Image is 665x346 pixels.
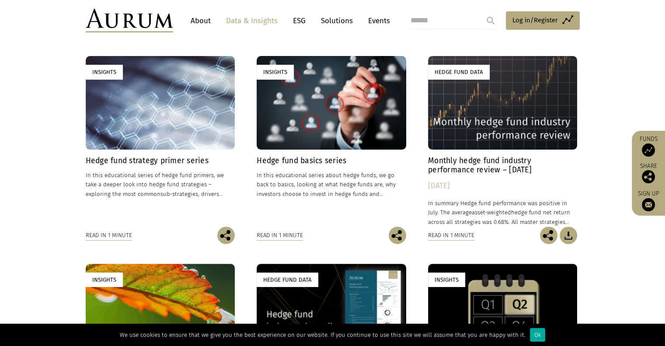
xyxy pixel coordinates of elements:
a: Insights Hedge fund strategy primer series In this educational series of hedge fund primers, we t... [86,56,235,226]
img: Share this post [642,170,655,183]
h4: Hedge fund strategy primer series [86,156,235,165]
p: In summary Hedge fund performance was positive in July. The average hedge fund net return across ... [428,199,578,226]
div: Insights [257,65,294,79]
div: Hedge Fund Data [428,65,490,79]
h4: Monthly hedge fund industry performance review – [DATE] [428,156,578,175]
div: Hedge Fund Data [257,273,318,287]
a: Solutions [317,13,357,29]
div: Insights [86,65,123,79]
div: Read in 1 minute [86,231,132,240]
div: Insights [86,273,123,287]
span: asset-weighted [472,209,511,216]
img: Download Article [560,227,577,244]
img: Access Funds [642,143,655,157]
a: Funds [636,135,661,157]
div: Insights [428,273,465,287]
img: Share this post [389,227,406,244]
p: In this educational series about hedge funds, we go back to basics, looking at what hedge funds a... [257,171,406,198]
div: Read in 1 minute [428,231,474,240]
a: About [186,13,215,29]
img: Sign up to our newsletter [642,198,655,211]
p: In this educational series of hedge fund primers, we take a deeper look into hedge fund strategie... [86,171,235,198]
img: Share this post [217,227,235,244]
a: Log in/Register [506,11,580,30]
a: Events [364,13,390,29]
a: Data & Insights [222,13,282,29]
a: Insights Hedge fund basics series In this educational series about hedge funds, we go back to bas... [257,56,406,226]
a: ESG [289,13,310,29]
a: Hedge Fund Data Monthly hedge fund industry performance review – [DATE] [DATE] In summary Hedge f... [428,56,578,226]
a: Sign up [636,190,661,211]
div: Ok [530,328,545,342]
img: Share this post [540,227,557,244]
span: Log in/Register [512,15,558,25]
img: Aurum [86,9,173,32]
div: Read in 1 minute [257,231,303,240]
span: sub-strategies [160,191,198,197]
div: Share [636,163,661,183]
input: Submit [482,12,499,29]
div: [DATE] [428,180,578,192]
h4: Hedge fund basics series [257,156,406,165]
